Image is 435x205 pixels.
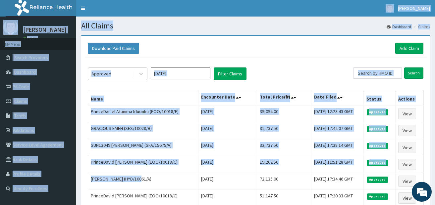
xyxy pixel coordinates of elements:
td: PrinceDaniel Atunima Iduonku (EOO/10018/F) [88,105,198,122]
td: 72,135.00 [257,173,311,190]
a: View [398,108,416,119]
th: Name [88,90,198,105]
td: 31,737.50 [257,122,311,139]
input: Search by HMO ID [353,67,402,79]
a: View [398,125,416,136]
span: Tariffs [14,113,26,119]
textarea: Type your message and hit 'Enter' [3,136,126,159]
img: User Image [386,4,394,13]
a: View [398,192,416,204]
td: [DATE] [198,105,257,122]
span: [PERSON_NAME] [398,5,430,11]
span: Approved [367,143,388,149]
div: Chat with us now [34,37,111,46]
td: [PERSON_NAME] (HYD/10061/A) [88,173,198,190]
td: PrinceDavid [PERSON_NAME] (EOO/10018/C) [88,156,198,173]
td: [DATE] [198,173,257,190]
td: [DATE] [198,122,257,139]
span: Claims [14,98,27,104]
span: Approved [367,193,388,199]
span: Approved [367,177,388,183]
img: User Image [3,20,18,35]
a: Online [23,36,39,41]
span: Switch Providers [14,55,48,61]
a: View [398,176,416,187]
td: [DATE] 17:42:07 GMT [311,122,363,139]
td: [DATE] [198,156,257,173]
td: 32,737.50 [257,139,311,156]
a: View [398,142,416,153]
input: Search [404,67,423,79]
div: Approved [91,70,111,77]
td: [DATE] 17:38:14 GMT [311,139,363,156]
span: Approved [367,126,388,132]
img: d_794563401_company_1708531726252_794563401 [12,33,27,50]
th: Date Filed [311,90,363,105]
button: Download Paid Claims [88,43,139,54]
p: [PERSON_NAME] [23,27,67,33]
td: SUN13049 [PERSON_NAME] (SFA/15675/A) [88,139,198,156]
input: Select Month and Year [151,67,210,79]
div: Minimize live chat window [109,3,125,19]
th: Actions [396,90,423,105]
a: Dashboard [387,24,411,29]
span: Dashboard [14,69,36,75]
li: Claims [412,24,430,29]
span: We're online! [38,61,91,128]
td: 39,094.00 [257,105,311,122]
th: Status [363,90,395,105]
td: [DATE] 11:51:28 GMT [311,156,363,173]
span: Approved [367,160,388,166]
th: Total Price(₦) [257,90,311,105]
h1: All Claims [81,21,430,30]
span: Approved [367,109,388,115]
td: 19,262.50 [257,156,311,173]
td: GRACIOUS EMEH (SES/10028/B) [88,122,198,139]
td: [DATE] 17:34:46 GMT [311,173,363,190]
td: [DATE] 12:23:43 GMT [311,105,363,122]
th: Encounter Date [198,90,257,105]
a: Add Claim [395,43,423,54]
button: Filter Claims [214,67,246,80]
a: View [398,159,416,170]
td: [DATE] [198,139,257,156]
